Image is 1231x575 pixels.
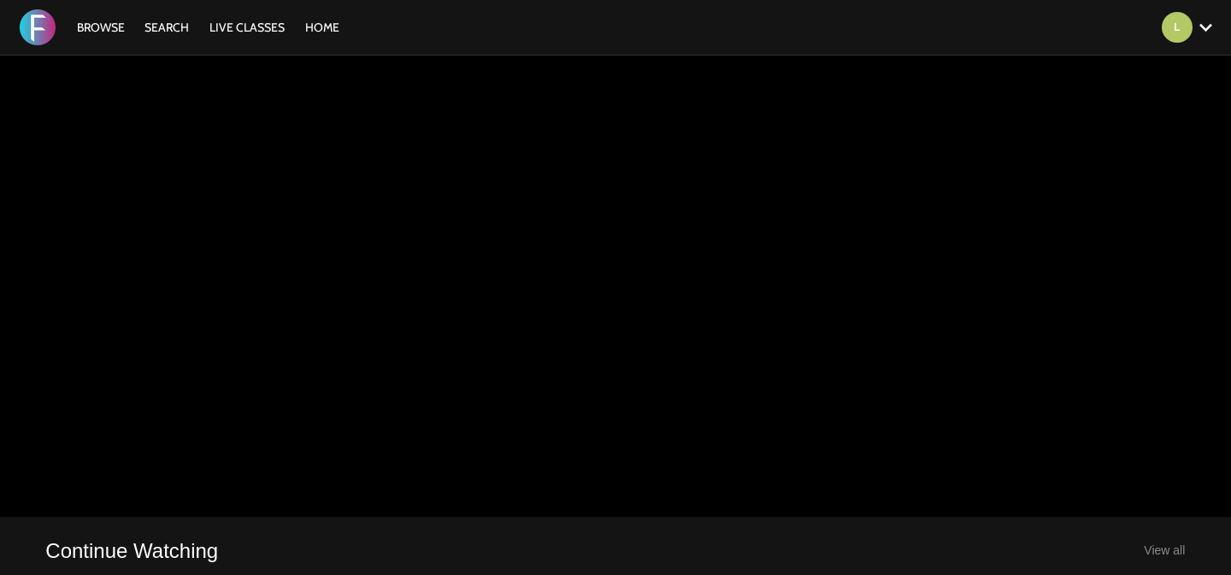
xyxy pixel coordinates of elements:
[45,537,218,564] a: Continue Watching
[1144,543,1185,557] a: View all
[20,9,56,45] img: FORMATION
[68,20,133,35] a: Browse
[201,20,293,35] a: LIVE CLASSES
[297,20,348,35] a: HOME
[136,20,197,35] a: Search
[68,19,349,36] nav: Primary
